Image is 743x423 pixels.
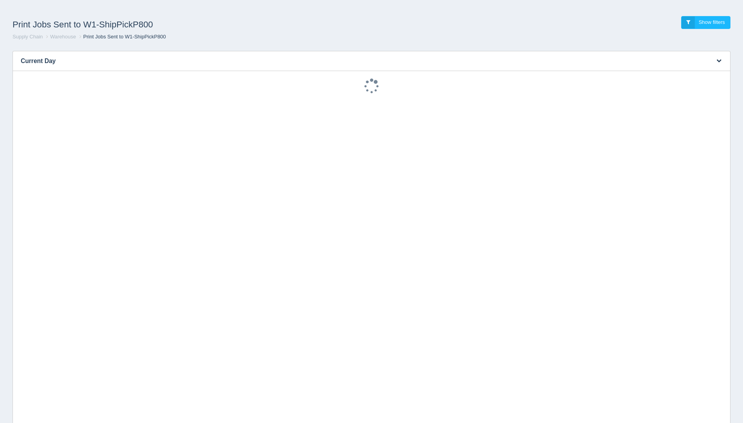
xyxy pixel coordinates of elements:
[78,33,166,41] li: Print Jobs Sent to W1-ShipPickP800
[50,34,76,40] a: Warehouse
[13,51,706,71] h3: Current Day
[13,16,372,33] h1: Print Jobs Sent to W1-ShipPickP800
[13,34,43,40] a: Supply Chain
[699,19,725,25] span: Show filters
[681,16,730,29] a: Show filters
